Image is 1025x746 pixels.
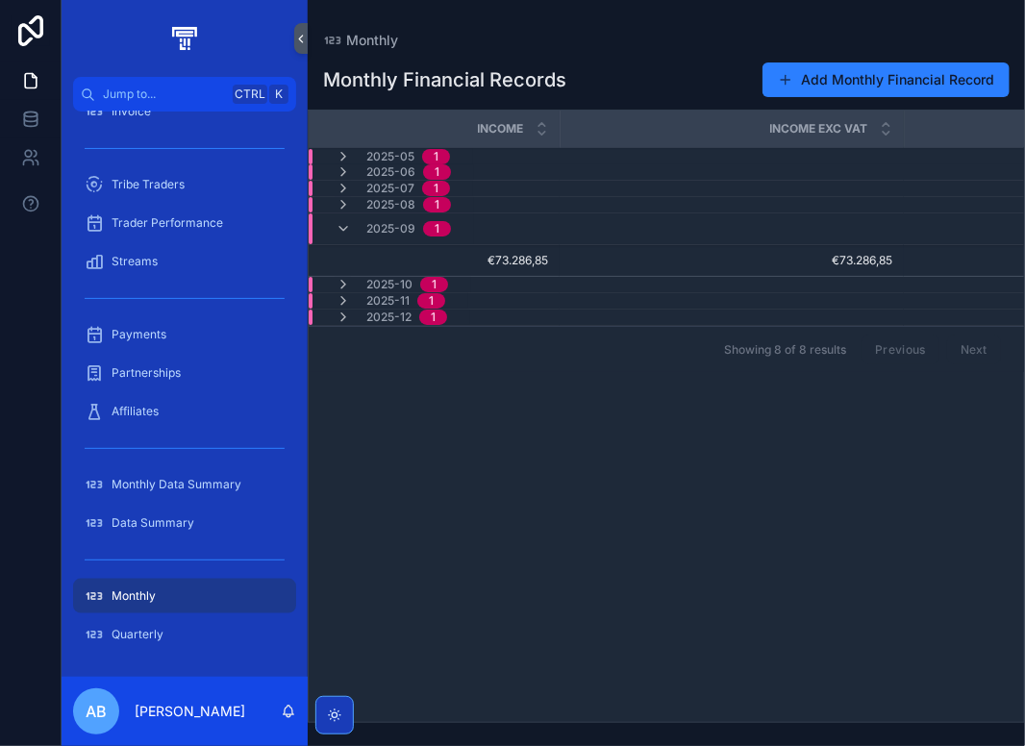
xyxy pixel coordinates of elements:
a: Streams [73,244,296,279]
a: €73.286,85 [571,253,892,268]
span: Quarterly [112,627,163,642]
div: 1 [431,310,436,325]
h1: Monthly Financial Records [323,66,566,93]
span: 2025-06 [366,164,415,180]
span: Ctrl [233,85,267,104]
img: App logo [168,23,200,54]
a: Partnerships [73,356,296,390]
div: scrollable content [62,112,308,677]
span: Showing 8 of 8 results [724,342,846,358]
span: Income exc VAT [770,121,868,137]
span: 2025-05 [366,150,414,165]
a: Trader Performance [73,206,296,240]
span: Invoice [112,104,151,119]
a: Monthly [323,31,398,50]
span: 2025-08 [366,197,415,212]
span: Income [478,121,524,137]
button: Add Monthly Financial Record [762,62,1010,97]
span: Affiliates [112,404,159,419]
a: Data Summary [73,506,296,540]
a: Monthly Data Summary [73,467,296,502]
a: Invoice [73,94,296,129]
div: 1 [429,293,434,309]
a: Payments [73,317,296,352]
span: Tribe Traders [112,177,185,192]
span: Trader Performance [112,215,223,231]
div: 1 [435,221,439,236]
p: [PERSON_NAME] [135,702,245,721]
a: €73.286,85 [332,253,548,268]
div: 1 [434,181,438,196]
div: 1 [435,197,439,212]
span: Monthly [112,588,156,604]
div: 1 [434,150,438,165]
span: Streams [112,254,158,269]
span: 2025-09 [366,221,415,236]
span: AB [86,700,107,723]
span: Jump to... [103,87,225,102]
a: Tribe Traders [73,167,296,202]
span: Data Summary [112,515,194,531]
span: 2025-11 [366,293,410,309]
div: 1 [432,277,437,292]
span: 2025-07 [366,181,414,196]
span: K [271,87,287,102]
a: Affiliates [73,394,296,429]
span: Monthly Data Summary [112,477,241,492]
span: Monthly [346,31,398,50]
span: 2025-12 [366,310,412,325]
button: Jump to...CtrlK [73,77,296,112]
span: Partnerships [112,365,181,381]
span: 2025-10 [366,277,412,292]
a: Quarterly [73,617,296,652]
span: Payments [112,327,166,342]
a: Monthly [73,579,296,613]
div: 1 [435,164,439,180]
